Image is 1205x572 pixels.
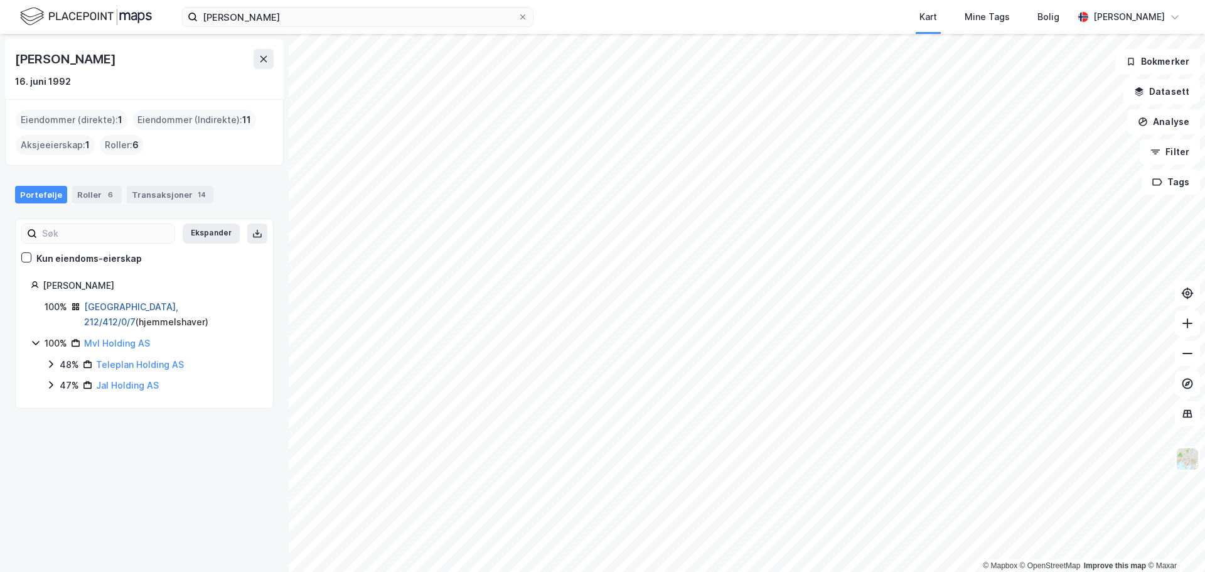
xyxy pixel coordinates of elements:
[15,49,118,69] div: [PERSON_NAME]
[132,110,256,130] div: Eiendommer (Indirekte) :
[1020,561,1081,570] a: OpenStreetMap
[104,188,117,201] div: 6
[45,299,67,315] div: 100%
[36,251,142,266] div: Kun eiendoms-eierskap
[1142,512,1205,572] iframe: Chat Widget
[118,112,122,127] span: 1
[16,110,127,130] div: Eiendommer (direkte) :
[1140,139,1200,165] button: Filter
[37,224,174,243] input: Søk
[84,338,150,348] a: Mvl Holding AS
[1176,447,1199,471] img: Z
[60,357,79,372] div: 48%
[96,359,184,370] a: Teleplan Holding AS
[183,224,240,244] button: Ekspander
[72,186,122,203] div: Roller
[132,138,139,153] span: 6
[85,138,90,153] span: 1
[127,186,213,203] div: Transaksjoner
[195,188,208,201] div: 14
[1084,561,1146,570] a: Improve this map
[96,380,159,391] a: Jal Holding AS
[84,299,258,330] div: ( hjemmelshaver )
[1127,109,1200,134] button: Analyse
[1115,49,1200,74] button: Bokmerker
[16,135,95,155] div: Aksjeeierskap :
[983,561,1017,570] a: Mapbox
[60,378,79,393] div: 47%
[1037,9,1059,24] div: Bolig
[198,8,518,26] input: Søk på adresse, matrikkel, gårdeiere, leietakere eller personer
[84,301,178,327] a: [GEOGRAPHIC_DATA], 212/412/0/7
[1142,170,1200,195] button: Tags
[15,186,67,203] div: Portefølje
[20,6,152,28] img: logo.f888ab2527a4732fd821a326f86c7f29.svg
[45,336,67,351] div: 100%
[919,9,937,24] div: Kart
[242,112,251,127] span: 11
[15,74,71,89] div: 16. juni 1992
[100,135,144,155] div: Roller :
[43,278,258,293] div: [PERSON_NAME]
[965,9,1010,24] div: Mine Tags
[1093,9,1165,24] div: [PERSON_NAME]
[1123,79,1200,104] button: Datasett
